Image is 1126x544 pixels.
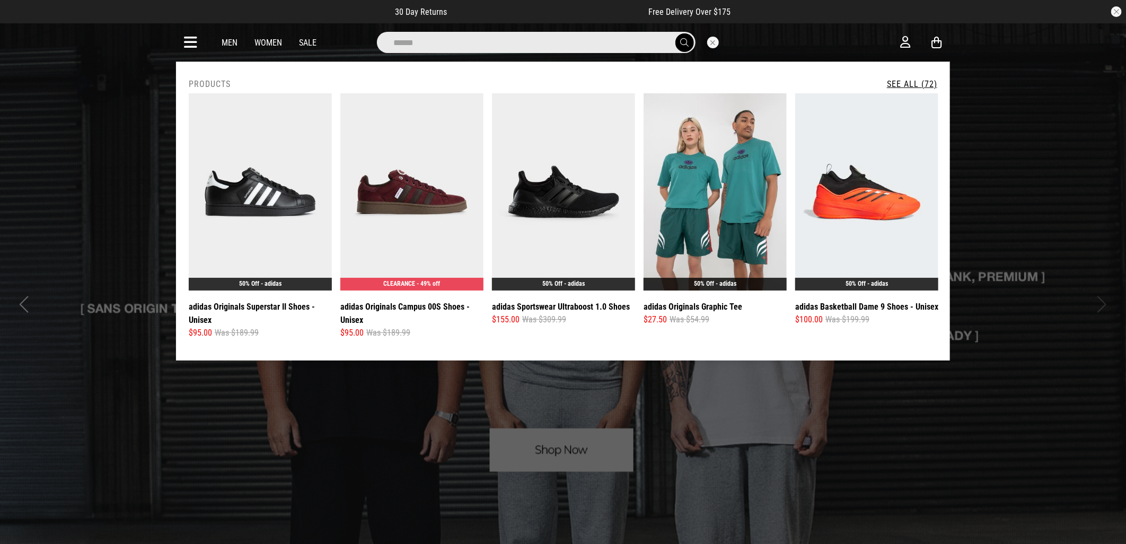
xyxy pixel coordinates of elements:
span: Was $189.99 [366,327,410,339]
img: Adidas Originals Superstar Ii Shoes - Unisex in Black [189,93,332,291]
span: $95.00 [189,327,212,339]
a: adidas Originals Campus 00S Shoes - Unisex [340,300,483,327]
a: Women [254,38,282,48]
a: adidas Sportswear Ultraboost 1.0 Shoes [492,300,630,313]
img: Adidas Originals Graphic Tee in Green [644,93,787,291]
a: adidas Originals Graphic Tee [644,300,742,313]
img: Adidas Originals Campus 00s Shoes - Unisex in Maroon [340,93,483,291]
a: 50% Off - adidas [846,280,888,287]
span: $27.50 [644,313,667,326]
a: 50% Off - adidas [239,280,281,287]
img: Adidas Basketball Dame 9 Shoes - Unisex in Red [795,93,938,291]
button: Open LiveChat chat widget [8,4,40,36]
iframe: Customer reviews powered by Trustpilot [469,6,628,17]
a: adidas Basketball Dame 9 Shoes - Unisex [795,300,938,313]
span: $155.00 [492,313,520,326]
span: $100.00 [795,313,823,326]
a: 50% Off - adidas [694,280,736,287]
span: Was $199.99 [825,313,869,326]
button: Close search [707,37,719,48]
span: $95.00 [340,327,364,339]
img: Adidas Sportswear Ultraboost 1.0 Shoes in Black [492,93,635,291]
a: Sale [299,38,316,48]
span: - 49% off [417,280,441,287]
span: 30 Day Returns [395,7,447,17]
span: Was $54.99 [670,313,709,326]
a: Men [222,38,237,48]
h2: Products [189,79,231,89]
span: CLEARANCE [384,280,416,287]
span: Free Delivery Over $175 [649,7,731,17]
span: Was $309.99 [522,313,566,326]
span: Was $189.99 [215,327,259,339]
a: adidas Originals Superstar II Shoes - Unisex [189,300,332,327]
a: 50% Off - adidas [542,280,585,287]
a: See All (72) [887,79,937,89]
